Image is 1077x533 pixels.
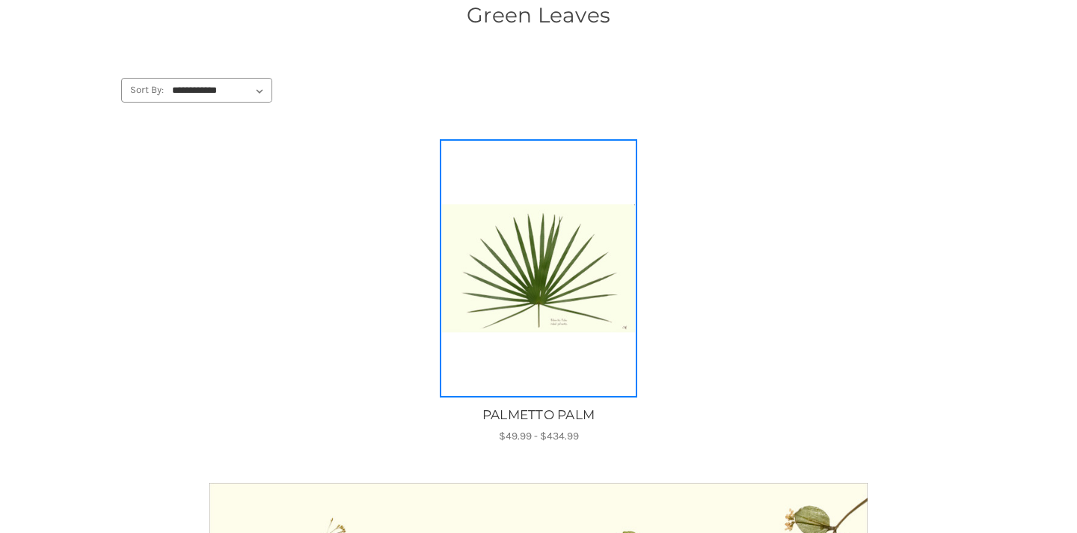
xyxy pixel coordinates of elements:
label: Sort By: [122,79,164,101]
a: PALMETTO PALM, Price range from $49.99 to $434.99 [442,141,634,395]
img: Unframed [442,204,634,332]
a: PALMETTO PALM, Price range from $49.99 to $434.99 [440,406,636,425]
span: $49.99 - $434.99 [499,430,579,442]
